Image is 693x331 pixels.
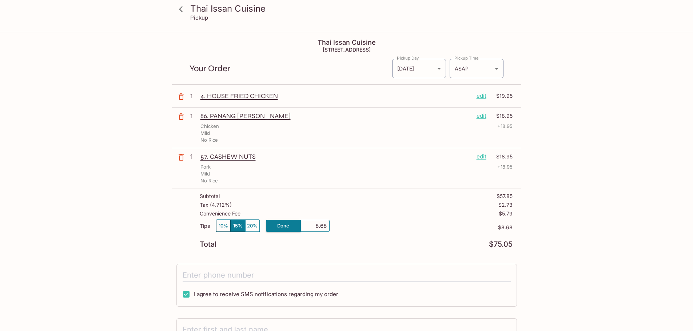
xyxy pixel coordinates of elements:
[183,269,511,282] input: Enter phone number
[497,123,513,130] p: + 18.95
[200,130,210,137] p: Mild
[200,202,232,208] p: Tax ( 4.712% )
[477,112,486,120] p: edit
[497,164,513,170] p: + 18.95
[498,202,513,208] p: $2.73
[200,112,471,120] p: 86. PANANG [PERSON_NAME]
[200,164,211,170] p: Pork
[454,55,479,61] label: Pickup Time
[477,153,486,161] p: edit
[172,47,521,53] h5: [STREET_ADDRESS]
[397,55,419,61] label: Pickup Day
[190,14,208,21] p: Pickup
[245,220,260,232] button: 20%
[200,123,219,130] p: Chicken
[231,220,245,232] button: 15%
[194,291,338,298] span: I agree to receive SMS notifications regarding my order
[190,65,392,72] p: Your Order
[450,59,503,78] div: ASAP
[477,92,486,100] p: edit
[190,92,198,100] p: 1
[172,39,521,47] h4: Thai Issan Cuisine
[497,193,513,199] p: $57.85
[200,170,210,177] p: Mild
[190,3,515,14] h3: Thai Issan Cuisine
[200,211,240,217] p: Convenience Fee
[491,92,513,100] p: $19.95
[489,241,513,248] p: $75.05
[330,225,513,230] p: $8.68
[200,92,471,100] p: 4. HOUSE FRIED CHICKEN
[200,177,218,184] p: No Rice
[200,153,471,161] p: 57. CASHEW NUTS
[392,59,446,78] div: [DATE]
[200,241,216,248] p: Total
[491,153,513,161] p: $18.95
[491,112,513,120] p: $18.95
[190,112,198,120] p: 1
[266,220,300,232] button: Done
[216,220,231,232] button: 10%
[190,153,198,161] p: 1
[200,223,210,229] p: Tips
[200,137,218,144] p: No Rice
[499,211,513,217] p: $5.79
[200,193,220,199] p: Subtotal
